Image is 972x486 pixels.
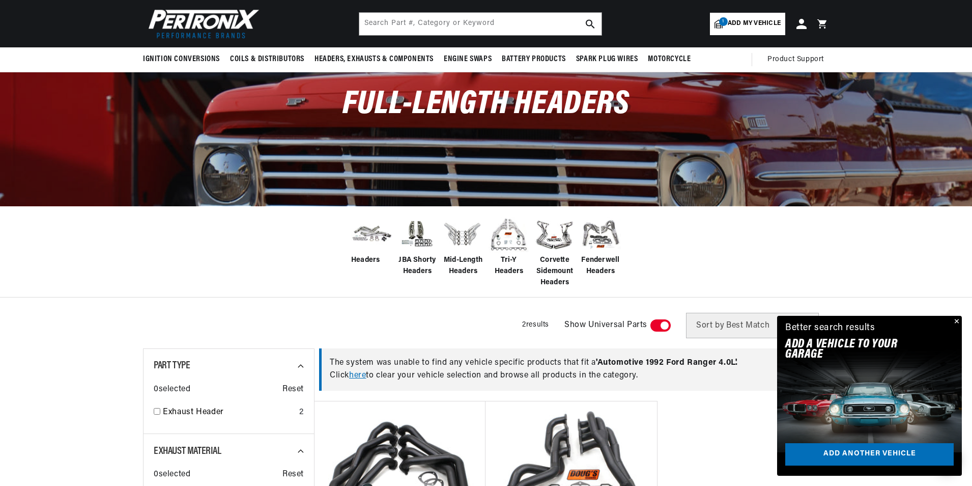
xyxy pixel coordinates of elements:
span: Reset [282,383,304,396]
summary: Spark Plug Wires [571,47,643,71]
span: Tri-Y Headers [489,255,529,278]
a: 1Add my vehicle [710,13,785,35]
a: JBA Shorty Headers JBA Shorty Headers [397,214,438,278]
span: Add my vehicle [728,19,781,29]
span: Spark Plug Wires [576,54,638,65]
img: Pertronix [143,6,260,41]
img: Corvette Sidemount Headers [534,214,575,255]
span: 0 selected [154,383,190,396]
summary: Ignition Conversions [143,47,225,71]
a: Tri-Y Headers Tri-Y Headers [489,214,529,278]
div: The system was unable to find any vehicle specific products that fit a Click to clear your vehicl... [319,348,818,391]
span: Reset [282,468,304,481]
button: Close [950,316,962,328]
span: 2 results [522,321,549,329]
span: JBA Shorty Headers [397,255,438,278]
span: Battery Products [502,54,566,65]
a: Fenderwell Headers Fenderwell Headers [580,214,621,278]
span: Corvette Sidemount Headers [534,255,575,289]
input: Search Part #, Category or Keyword [359,13,602,35]
summary: Battery Products [497,47,571,71]
img: Tri-Y Headers [489,214,529,255]
select: Sort by [686,313,819,338]
span: Headers, Exhausts & Components [315,54,434,65]
a: Mid-Length Headers Mid-Length Headers [443,214,483,278]
span: Part Type [154,361,190,371]
div: Better search results [785,321,875,336]
a: Exhaust Header [163,406,295,419]
button: search button [579,13,602,35]
span: Fenderwell Headers [580,255,621,278]
span: Mid-Length Headers [443,255,483,278]
img: Mid-Length Headers [443,214,483,255]
span: ' Automotive 1992 Ford Ranger 4.0L '. [596,359,738,367]
span: Full-Length Headers [342,88,629,121]
span: 0 selected [154,468,190,481]
span: Sort by [696,321,724,330]
span: 1 [719,17,728,26]
summary: Motorcycle [643,47,696,71]
summary: Engine Swaps [439,47,497,71]
summary: Product Support [767,47,829,72]
span: Motorcycle [648,54,691,65]
summary: Coils & Distributors [225,47,309,71]
span: Ignition Conversions [143,54,220,65]
span: Headers [351,255,380,266]
span: Product Support [767,54,824,65]
h2: Add A VEHICLE to your garage [785,339,928,360]
img: Fenderwell Headers [580,214,621,255]
a: Add another vehicle [785,443,954,466]
span: Exhaust Material [154,446,221,456]
a: Headers Headers [351,214,392,266]
span: Show Universal Parts [564,319,647,332]
span: Engine Swaps [444,54,492,65]
div: 2 [299,406,304,419]
span: Coils & Distributors [230,54,304,65]
summary: Headers, Exhausts & Components [309,47,439,71]
img: JBA Shorty Headers [397,217,438,251]
img: Headers [351,218,392,250]
a: here [349,371,366,380]
a: Corvette Sidemount Headers Corvette Sidemount Headers [534,214,575,289]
